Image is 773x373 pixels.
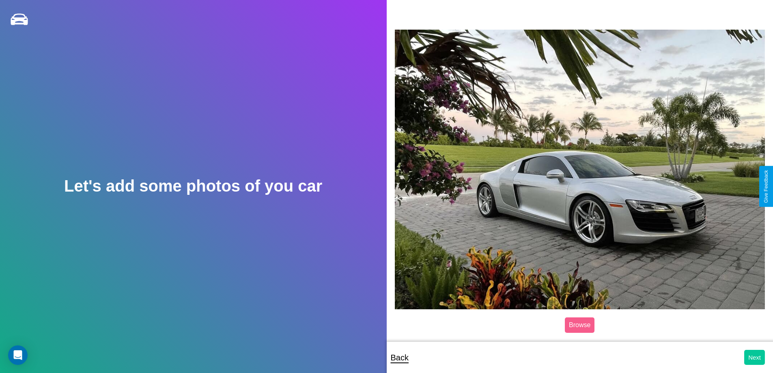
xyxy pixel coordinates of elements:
[565,317,594,333] label: Browse
[64,177,322,195] h2: Let's add some photos of you car
[744,350,765,365] button: Next
[391,350,409,365] p: Back
[763,170,769,203] div: Give Feedback
[395,30,765,309] img: posted
[8,345,28,365] div: Open Intercom Messenger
